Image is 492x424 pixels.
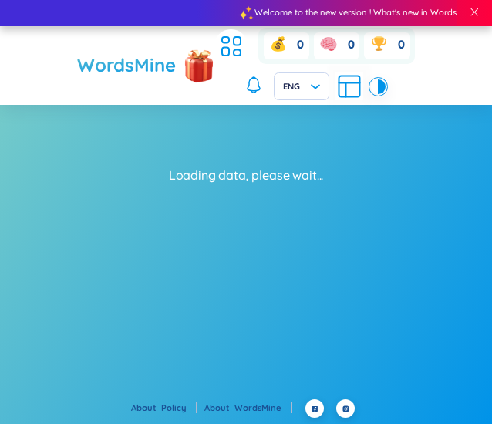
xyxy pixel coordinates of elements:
[161,402,197,413] a: Policy
[204,402,292,416] div: About
[348,37,355,53] span: 0
[298,37,305,53] span: 0
[131,402,197,416] div: About
[184,41,214,87] img: flashSalesIcon.a7f4f837.png
[399,37,406,53] span: 0
[77,51,176,80] a: WordsMine
[283,80,320,93] span: ENG
[169,167,324,183] div: Loading data, please wait...
[234,402,292,413] a: WordsMine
